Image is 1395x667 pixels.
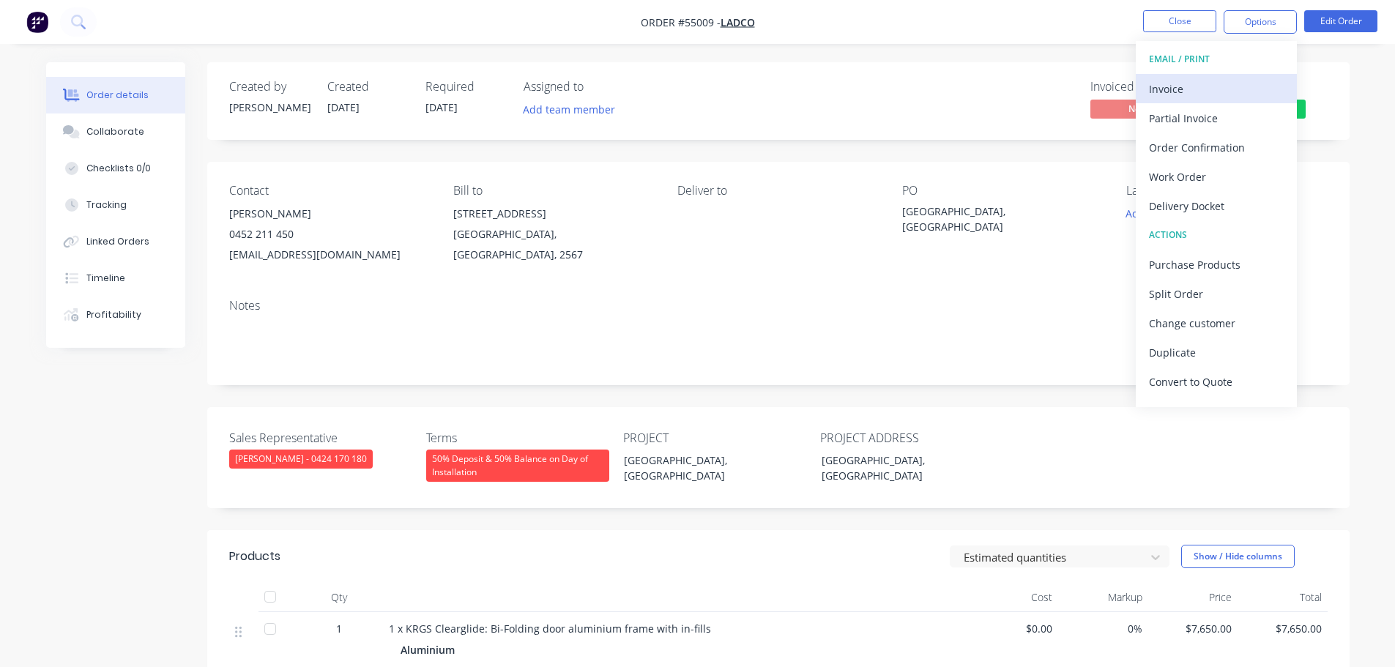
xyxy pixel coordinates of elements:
div: [EMAIL_ADDRESS][DOMAIN_NAME] [229,245,430,265]
div: [STREET_ADDRESS] [453,204,654,224]
div: Cost [969,583,1059,612]
span: 1 x KRGS Clearglide: Bi-Folding door aluminium frame with in-fills [389,622,711,636]
button: Add team member [524,100,623,119]
button: Close [1143,10,1216,32]
div: Order Confirmation [1149,137,1284,158]
div: Timeline [86,272,125,285]
div: Collaborate [86,125,144,138]
div: Order details [86,89,149,102]
div: Archive [1149,400,1284,422]
div: EMAIL / PRINT [1149,50,1284,69]
div: Partial Invoice [1149,108,1284,129]
button: Order details [46,77,185,113]
div: Labels [1126,184,1327,198]
span: Order #55009 - [641,15,721,29]
span: 1 [336,621,342,636]
div: Linked Orders [86,235,149,248]
div: Purchase Products [1149,254,1284,275]
div: Tracking [86,198,127,212]
button: Edit Order [1304,10,1377,32]
div: Change customer [1149,313,1284,334]
div: Invoice [1149,78,1284,100]
div: Total [1238,583,1328,612]
div: Duplicate [1149,342,1284,363]
a: Ladco [721,15,755,29]
label: PROJECT [623,429,806,447]
button: Add team member [515,100,622,119]
div: Deliver to [677,184,878,198]
button: Profitability [46,297,185,333]
div: Assigned to [524,80,670,94]
span: $7,650.00 [1154,621,1232,636]
div: 0452 211 450 [229,224,430,245]
div: [PERSON_NAME]0452 211 450[EMAIL_ADDRESS][DOMAIN_NAME] [229,204,430,265]
button: Add labels [1118,204,1186,223]
div: Qty [295,583,383,612]
img: Factory [26,11,48,33]
div: Required [425,80,506,94]
div: Notes [229,299,1328,313]
span: [DATE] [425,100,458,114]
div: [PERSON_NAME] [229,204,430,224]
div: PO [902,184,1103,198]
button: Collaborate [46,113,185,150]
button: Checklists 0/0 [46,150,185,187]
div: Products [229,548,280,565]
div: [PERSON_NAME] - 0424 170 180 [229,450,373,469]
label: PROJECT ADDRESS [820,429,1003,447]
div: [GEOGRAPHIC_DATA], [GEOGRAPHIC_DATA] [902,204,1085,234]
div: 50% Deposit & 50% Balance on Day of Installation [426,450,609,482]
div: [STREET_ADDRESS][GEOGRAPHIC_DATA], [GEOGRAPHIC_DATA], 2567 [453,204,654,265]
span: No [1090,100,1178,118]
label: Sales Representative [229,429,412,447]
div: Created by [229,80,310,94]
div: Contact [229,184,430,198]
span: $0.00 [975,621,1053,636]
div: Bill to [453,184,654,198]
div: ACTIONS [1149,226,1284,245]
div: Work Order [1149,166,1284,187]
button: Linked Orders [46,223,185,260]
div: Convert to Quote [1149,371,1284,392]
div: [GEOGRAPHIC_DATA], [GEOGRAPHIC_DATA] [810,450,993,486]
span: $7,650.00 [1243,621,1322,636]
div: [GEOGRAPHIC_DATA], [GEOGRAPHIC_DATA], 2567 [453,224,654,265]
span: 0% [1064,621,1142,636]
button: Options [1224,10,1297,34]
div: Markup [1058,583,1148,612]
div: Created [327,80,408,94]
div: Delivery Docket [1149,195,1284,217]
span: [DATE] [327,100,360,114]
div: Invoiced [1090,80,1200,94]
button: Show / Hide columns [1181,545,1295,568]
div: [GEOGRAPHIC_DATA], [GEOGRAPHIC_DATA] [612,450,795,486]
div: Profitability [86,308,141,321]
button: Tracking [46,187,185,223]
div: Checklists 0/0 [86,162,151,175]
button: Timeline [46,260,185,297]
div: Split Order [1149,283,1284,305]
div: [PERSON_NAME] [229,100,310,115]
div: Price [1148,583,1238,612]
label: Terms [426,429,609,447]
div: Aluminium [401,639,461,660]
